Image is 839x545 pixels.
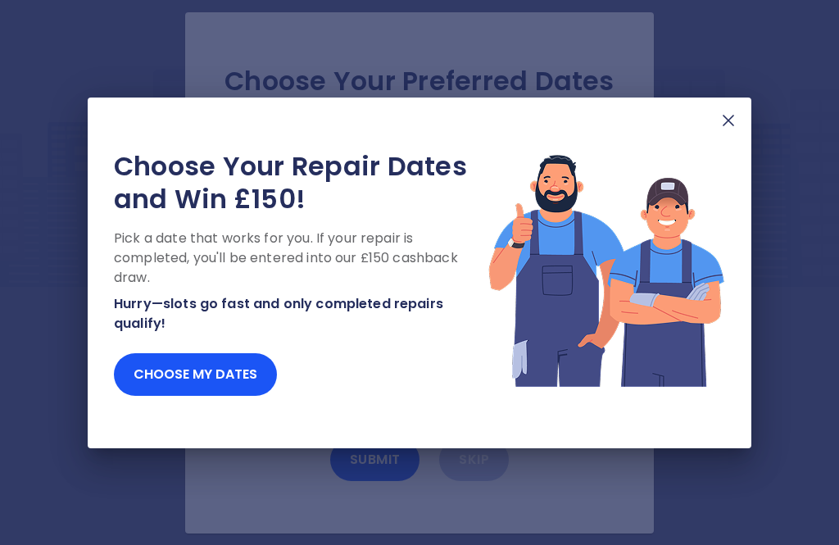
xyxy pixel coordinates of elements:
p: Hurry—slots go fast and only completed repairs qualify! [114,294,488,334]
img: X Mark [719,111,738,130]
p: Pick a date that works for you. If your repair is completed, you'll be entered into our £150 cash... [114,229,488,288]
h2: Choose Your Repair Dates and Win £150! [114,150,488,216]
button: Choose my dates [114,353,277,396]
img: Lottery [488,150,725,389]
